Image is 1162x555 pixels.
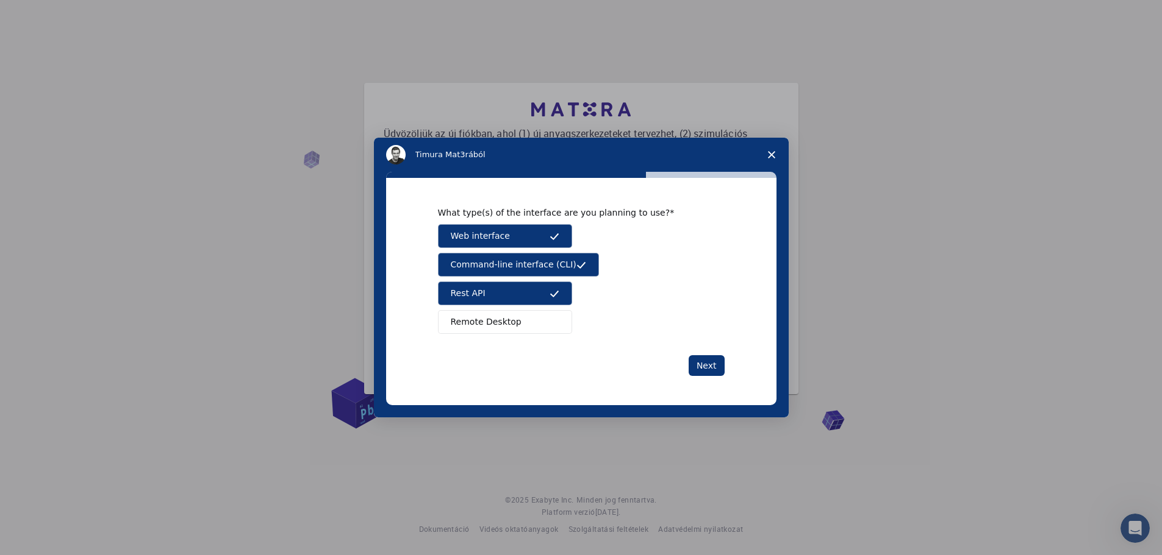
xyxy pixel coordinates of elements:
[438,224,572,248] button: Web interface
[451,287,486,300] span: Rest API
[755,138,789,172] span: Felmérés bezárása
[438,310,572,334] button: Remote Desktop
[451,230,510,242] span: Web interface
[438,150,486,159] font: a Mat3rából
[415,150,438,159] font: Timur
[451,258,576,271] span: Command-line interface (CLI)
[438,281,572,305] button: Rest API
[451,316,522,328] span: Remote Desktop
[438,253,599,277] button: Command-line interface (CLI)
[689,355,725,376] button: Next
[438,207,706,218] div: What type(s) of the interface are you planning to use?
[21,9,81,19] span: Támogatás
[386,145,406,164] img: Timur profilképe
